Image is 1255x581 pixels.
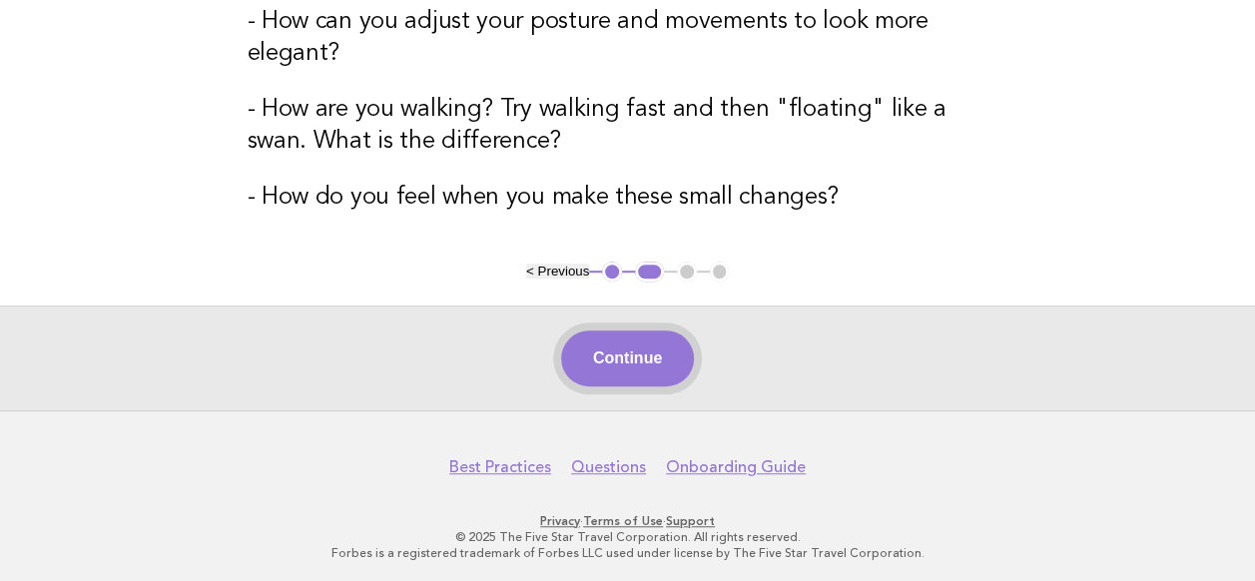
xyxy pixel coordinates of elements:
[248,6,1008,70] h3: - How can you adjust your posture and movements to look more elegant?
[248,182,1008,214] h3: - How do you feel when you make these small changes?
[449,457,551,477] a: Best Practices
[526,264,589,279] button: < Previous
[561,330,694,386] button: Continue
[28,529,1227,545] p: © 2025 The Five Star Travel Corporation. All rights reserved.
[28,545,1227,561] p: Forbes is a registered trademark of Forbes LLC used under license by The Five Star Travel Corpora...
[666,514,715,528] a: Support
[583,514,663,528] a: Terms of Use
[540,514,580,528] a: Privacy
[635,262,664,282] button: 2
[666,457,806,477] a: Onboarding Guide
[248,94,1008,158] h3: - How are you walking? Try walking fast and then "floating" like a swan. What is the difference?
[602,262,622,282] button: 1
[571,457,646,477] a: Questions
[28,513,1227,529] p: · ·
